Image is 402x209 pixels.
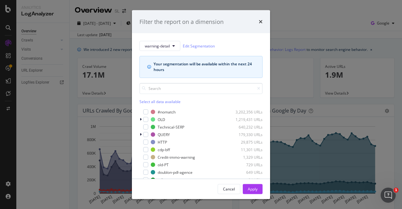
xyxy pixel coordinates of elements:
[223,186,235,191] div: Cancel
[158,162,169,167] div: old-PT
[232,124,263,129] div: 640,232 URLs
[232,177,263,182] div: 84 URLs
[394,188,399,193] span: 1
[154,61,255,73] div: Your segmentation will be available within the next 24 hours
[248,186,258,191] div: Apply
[132,10,270,199] div: modal
[158,132,170,137] div: QUERY
[232,169,263,175] div: 649 URLs
[232,109,263,114] div: 3,202,356 URLs
[232,162,263,167] div: 729 URLs
[243,184,263,194] button: Apply
[139,83,263,94] input: Search
[158,139,167,145] div: HTTP
[158,117,165,122] div: OLD
[158,109,176,114] div: #nomatch
[139,18,224,26] div: Filter the report on a dimension
[158,169,193,175] div: doublon-pdl-agence
[232,147,263,152] div: 11,301 URLs
[139,56,263,78] div: info banner
[158,124,184,129] div: Technical-SERP
[232,117,263,122] div: 1,219,431 URLs
[139,41,180,51] button: warning-detail
[139,99,263,104] div: Select all data available
[232,154,263,160] div: 1,329 URLs
[259,18,263,26] div: times
[158,177,188,182] div: pdl-type-agences
[145,43,170,48] span: warning-detail
[232,139,263,145] div: 29,875 URLs
[381,188,396,203] iframe: Intercom live chat
[158,147,170,152] div: cdp-bff
[218,184,240,194] button: Cancel
[232,132,263,137] div: 179,330 URLs
[183,42,215,49] a: Edit Segmentation
[158,154,195,160] div: Credit-immo-warning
